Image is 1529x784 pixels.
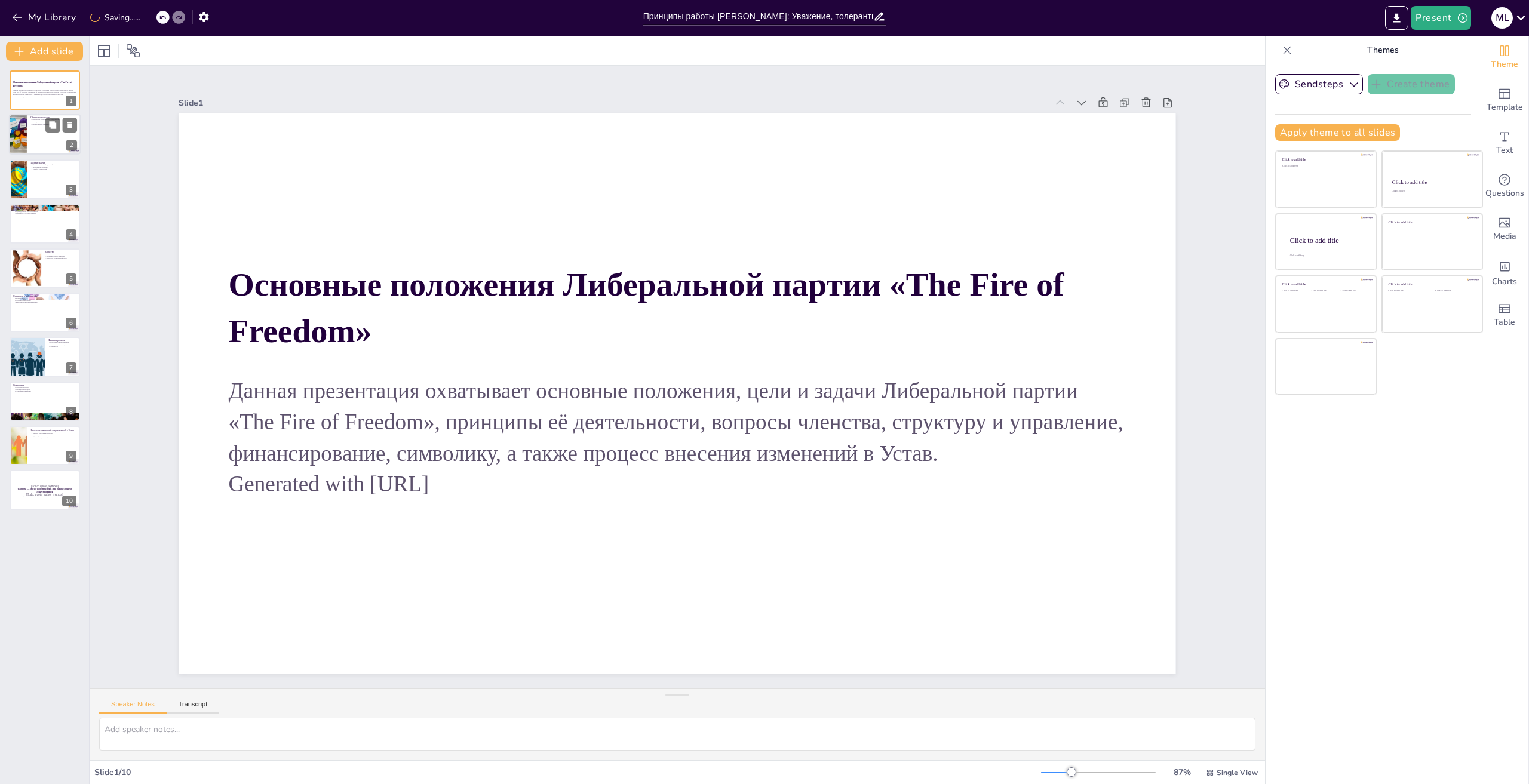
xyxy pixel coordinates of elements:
span: Position [126,44,140,58]
div: 3 [66,185,76,195]
div: 4 [66,229,76,240]
div: 87 % [1168,767,1196,778]
div: 1 [66,96,76,106]
div: 1 [10,70,80,110]
p: Данная презентация охватывает основные положения, цели и задачи Либеральной партии «The Fire of F... [13,89,76,96]
span: Table [1494,316,1515,329]
input: Insert title [643,8,874,25]
div: Click to add title [1389,220,1474,224]
button: Add slide [6,42,83,61]
p: Generated with [URL] [218,421,1114,546]
div: Click to add title [1282,158,1368,162]
button: Apply theme to all slides [1275,124,1400,141]
button: Sendsteps [1275,74,1363,94]
div: Click to add title [1389,282,1474,287]
div: 2 [9,115,81,155]
button: Create theme [1368,74,1455,94]
p: Партия как общественное объединение [30,119,77,121]
span: Media [1493,230,1516,243]
div: 5 [10,248,80,288]
div: Click to add title [1392,179,1472,185]
p: Индивидуальная ответственность [13,210,76,213]
div: 8 [10,382,80,421]
div: 6 [10,293,80,332]
div: 6 [66,318,76,328]
strong: Основные положения Либеральной партии «The Fire of Freedom» [234,220,1074,344]
p: Эффективное функционирование [13,302,76,304]
p: Themes [1297,36,1469,64]
div: Click to add title [1282,282,1368,287]
span: Single View [1217,768,1258,777]
div: 3 [10,159,80,199]
div: Add images, graphics, shapes or video [1481,208,1528,251]
div: Click to add text [1282,290,1309,293]
p: Толерантность и многообразие [13,213,76,215]
button: Export to PowerPoint [1385,6,1408,30]
p: Прозрачность операций [48,343,76,346]
strong: Основные положения Либеральной партии «The Fire of Freedom» [13,81,72,87]
div: 5 [66,273,76,284]
div: 4 [10,204,80,243]
button: Delete Slide [63,118,77,133]
div: 8 [66,407,76,417]
span: Charts [1492,275,1517,288]
p: [Todo: quote_author_symbol] [13,491,76,496]
button: My Library [9,8,81,27]
div: Get real-time input from your audience [1481,165,1528,208]
p: Законность [48,346,76,348]
p: Общие положения [30,116,77,120]
button: Speaker Notes [99,700,167,714]
p: Внесение изменений и дополнений в Устав [30,429,76,432]
span: Theme [1491,58,1518,71]
p: Адаптация к условиям [30,435,76,437]
p: Исполнительный орган [13,299,76,302]
p: Единство политической силы [45,257,76,259]
div: 7 [10,337,80,376]
p: Членство [45,250,76,253]
p: Формирование свободного общества [30,164,76,166]
div: 10 [10,470,80,509]
div: Click to add body [1290,254,1365,257]
div: Add ready made slides [1481,79,1528,122]
div: Add charts and graphs [1481,251,1528,294]
p: Защита прав человека [30,166,76,168]
div: Layout [94,41,113,60]
div: Change the overall theme [1481,36,1528,79]
div: 10 [62,496,76,506]
p: Утверждение съездом [13,388,76,391]
button: Transcript [167,700,220,714]
div: Click to add text [1312,290,1338,293]
p: Символика [13,383,76,386]
p: Высший орган [13,297,76,299]
div: Click to add text [1435,290,1473,293]
div: 9 [66,451,76,462]
p: Принципы работы [30,121,77,124]
div: Click to add text [1389,290,1426,293]
p: [Todo: quote_symbol] [13,483,76,488]
p: Условия членства [45,253,76,255]
div: Add text boxes [1481,122,1528,165]
div: Add a table [1481,294,1528,337]
p: Основные ценности [13,386,76,388]
p: Generated with [URL] [13,96,76,98]
p: Неизвестный автор [13,496,76,498]
strong: Свобода — это не просто слово, это основа нашего существования [18,487,72,493]
p: Индивидуальное заявление [45,255,76,257]
span: Text [1496,144,1513,157]
div: Click to add title [1290,236,1367,244]
div: 7 [66,362,76,373]
div: Click to add text [1282,165,1368,168]
div: Slide 1 / 10 [94,767,1041,778]
button: Duplicate Slide [45,118,60,133]
span: Template [1487,101,1523,114]
div: M L [1491,7,1513,29]
div: Saving...... [90,12,140,23]
div: Click to add text [1392,190,1471,193]
span: Questions [1485,187,1524,200]
div: Click to add text [1341,290,1368,293]
button: Present [1411,6,1470,30]
p: Процесс внесения изменений [30,432,76,435]
p: Структура и управление [13,294,76,298]
p: Источники финансирования [48,342,76,344]
p: Принципы деятельности [13,205,76,209]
